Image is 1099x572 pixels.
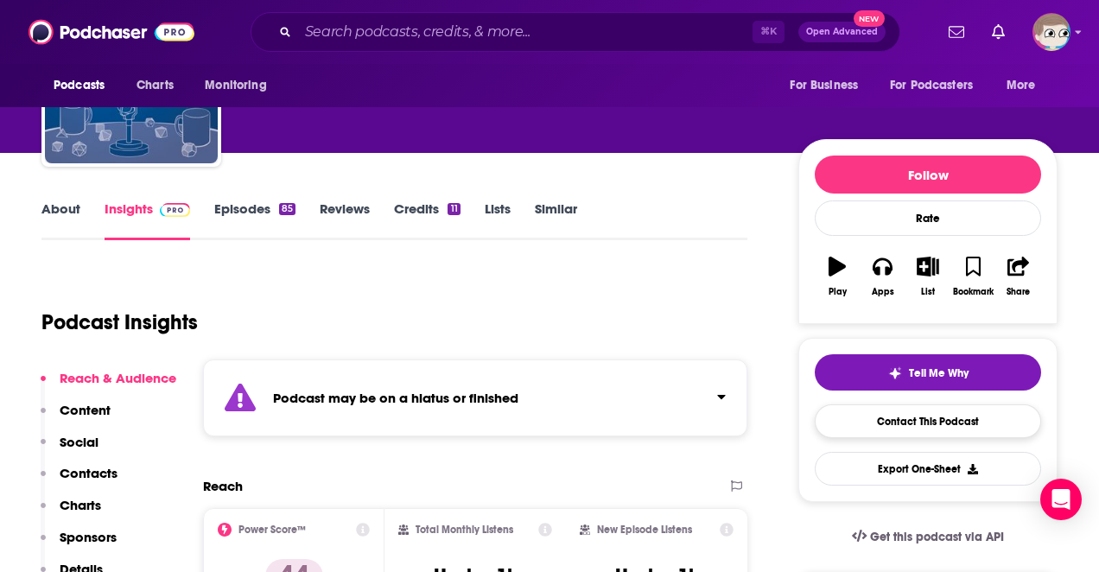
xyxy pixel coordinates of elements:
button: Export One-Sheet [815,452,1041,486]
a: InsightsPodchaser Pro [105,200,190,240]
p: Content [60,402,111,418]
span: Podcasts [54,73,105,98]
span: Open Advanced [806,28,878,36]
h2: Power Score™ [238,524,306,536]
h2: New Episode Listens [597,524,692,536]
div: Bookmark [953,287,994,297]
a: Contact This Podcast [815,404,1041,438]
span: ⌘ K [753,21,785,43]
a: Charts [125,69,184,102]
span: For Business [790,73,858,98]
h1: Podcast Insights [41,309,198,335]
a: Show notifications dropdown [985,17,1012,47]
button: open menu [994,69,1058,102]
button: Apps [860,245,905,308]
p: Reach & Audience [60,370,176,386]
button: tell me why sparkleTell Me Why [815,354,1041,391]
h2: Reach [203,478,243,494]
span: Charts [137,73,174,98]
span: Monitoring [205,73,266,98]
button: Follow [815,156,1041,194]
img: User Profile [1032,13,1070,51]
strong: Podcast may be on a hiatus or finished [273,390,518,406]
img: Podchaser Pro [160,203,190,217]
button: Contacts [41,465,118,497]
button: Reach & Audience [41,370,176,402]
p: Charts [60,497,101,513]
a: Credits11 [394,200,460,240]
input: Search podcasts, credits, & more... [298,18,753,46]
h2: Total Monthly Listens [416,524,513,536]
div: Search podcasts, credits, & more... [251,12,900,52]
span: For Podcasters [890,73,973,98]
div: 85 [279,203,295,215]
button: open menu [193,69,289,102]
button: open menu [879,69,998,102]
div: Apps [872,287,894,297]
button: List [905,245,950,308]
button: Charts [41,497,101,529]
div: 11 [448,203,460,215]
span: Tell Me Why [909,366,969,380]
div: Rate [815,200,1041,236]
div: Open Intercom Messenger [1040,479,1082,520]
button: Bookmark [950,245,995,308]
div: Share [1007,287,1030,297]
a: Show notifications dropdown [942,17,971,47]
button: open menu [778,69,880,102]
a: Episodes85 [214,200,295,240]
span: Get this podcast via API [870,530,1004,544]
a: Reviews [320,200,370,240]
a: Lists [485,200,511,240]
button: Show profile menu [1032,13,1070,51]
button: Open AdvancedNew [798,22,886,42]
span: New [854,10,885,27]
p: Social [60,434,98,450]
a: Get this podcast via API [838,516,1018,558]
button: Share [996,245,1041,308]
button: Social [41,434,98,466]
div: Play [829,287,847,297]
p: Contacts [60,465,118,481]
div: List [921,287,935,297]
img: tell me why sparkle [888,366,902,380]
span: Logged in as JeremyBonds [1032,13,1070,51]
button: open menu [41,69,127,102]
button: Sponsors [41,529,117,561]
a: About [41,200,80,240]
section: Click to expand status details [203,359,747,436]
button: Content [41,402,111,434]
a: Similar [535,200,577,240]
button: Play [815,245,860,308]
img: Podchaser - Follow, Share and Rate Podcasts [29,16,194,48]
span: More [1007,73,1036,98]
p: Sponsors [60,529,117,545]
